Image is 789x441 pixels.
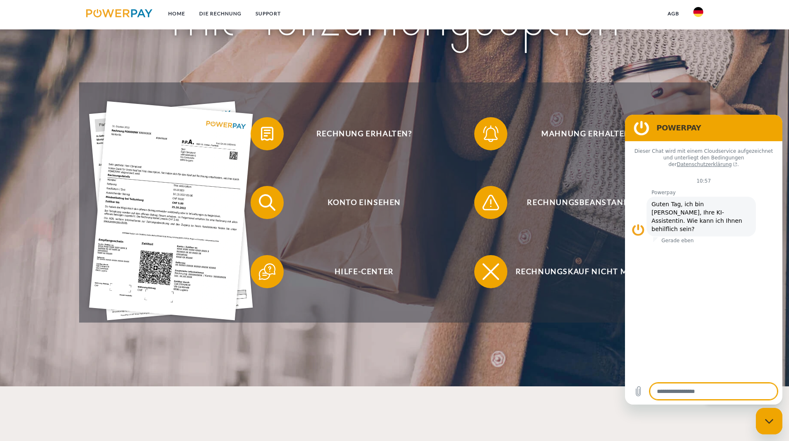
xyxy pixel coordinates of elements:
[486,186,689,219] span: Rechnungsbeanstandung
[480,192,501,213] img: qb_warning.svg
[486,255,689,288] span: Rechnungskauf nicht möglich
[89,101,253,321] img: single_invoice_powerpay_de.jpg
[251,186,466,219] button: Konto einsehen
[474,255,690,288] button: Rechnungskauf nicht möglich
[486,117,689,150] span: Mahnung erhalten?
[693,7,703,17] img: de
[161,6,192,21] a: Home
[661,6,686,21] a: agb
[251,117,466,150] button: Rechnung erhalten?
[257,123,277,144] img: qb_bill.svg
[474,186,690,219] button: Rechnungsbeanstandung
[625,115,782,405] iframe: Messaging-Fenster
[756,408,782,434] iframe: Schaltfläche zum Öffnen des Messaging-Fensters; Konversation läuft
[249,6,288,21] a: SUPPORT
[263,255,466,288] span: Hilfe-Center
[86,9,153,17] img: logo-powerpay.svg
[263,117,466,150] span: Rechnung erhalten?
[192,6,249,21] a: DIE RECHNUNG
[474,117,690,150] button: Mahnung erhalten?
[480,261,501,282] img: qb_close.svg
[480,123,501,144] img: qb_bell.svg
[251,255,466,288] button: Hilfe-Center
[257,192,277,213] img: qb_search.svg
[263,186,466,219] span: Konto einsehen
[257,261,277,282] img: qb_help.svg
